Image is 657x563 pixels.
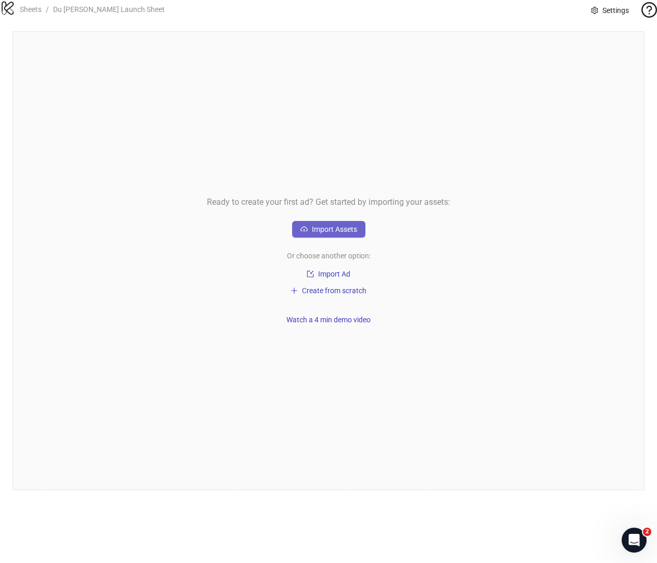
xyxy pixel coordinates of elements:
span: 2 [643,528,651,536]
span: Or choose another option: [287,250,371,261]
span: Ready to create your first ad? Get started by importing your assets: [207,195,450,208]
span: question-circle [641,2,657,18]
iframe: Intercom live chat [622,528,647,553]
span: setting [591,7,598,14]
span: plus [291,287,298,294]
span: Settings [602,5,629,16]
li: / [46,4,49,15]
button: Import Assets [292,221,365,238]
span: Import Ad [318,270,350,278]
button: Import Ad [292,268,365,280]
span: Watch a 4 min demo video [286,316,371,324]
a: Sheets [18,4,44,15]
a: Du [PERSON_NAME] Launch Sheet [51,4,167,15]
span: Create from scratch [302,286,366,295]
span: cloud-upload [300,226,308,233]
span: Import Assets [312,225,357,233]
button: Create from scratch [286,284,371,297]
span: import [307,270,314,278]
button: Watch a 4 min demo video [282,313,375,326]
a: Settings [583,2,637,19]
